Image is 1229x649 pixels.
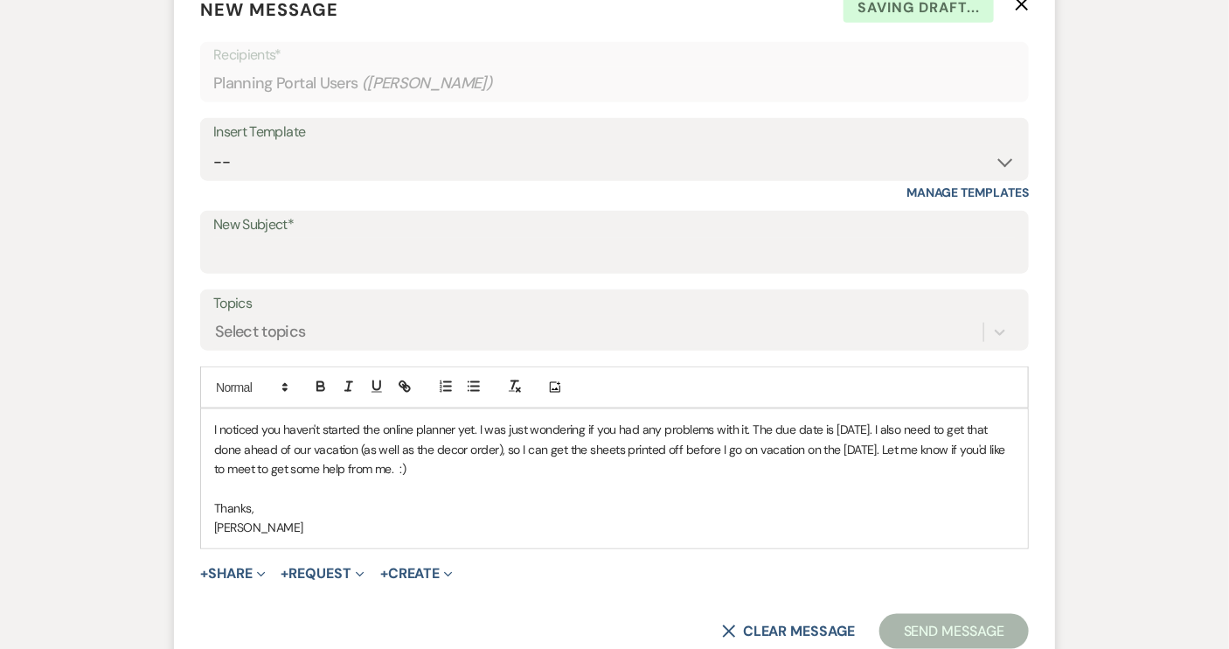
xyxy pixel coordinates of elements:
[213,44,1016,66] p: Recipients*
[215,321,306,345] div: Select topics
[213,66,1016,101] div: Planning Portal Users
[380,567,453,581] button: Create
[722,625,855,639] button: Clear message
[281,567,365,581] button: Request
[380,567,388,581] span: +
[879,614,1029,649] button: Send Message
[214,518,1015,537] p: [PERSON_NAME]
[213,120,1016,145] div: Insert Template
[213,213,1016,238] label: New Subject*
[214,499,1015,518] p: Thanks,
[281,567,289,581] span: +
[362,72,493,95] span: ( [PERSON_NAME] )
[213,291,1016,317] label: Topics
[200,567,208,581] span: +
[200,567,266,581] button: Share
[214,420,1015,478] p: I noticed you haven't started the online planner yet. I was just wondering if you had any problem...
[906,185,1029,200] a: Manage Templates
